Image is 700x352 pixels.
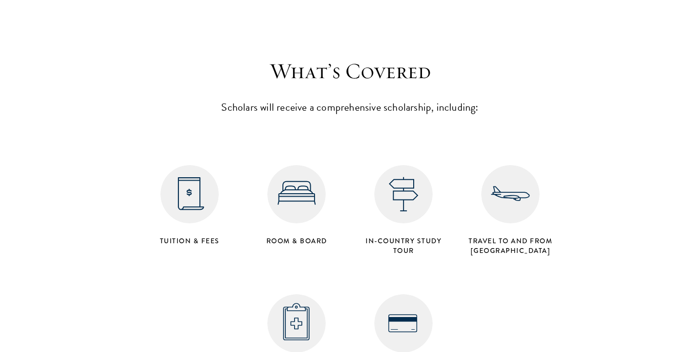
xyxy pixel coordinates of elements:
h3: What’s Covered [199,58,501,85]
p: Scholars will receive a comprehensive scholarship, including: [199,99,501,117]
h4: Travel to and from [GEOGRAPHIC_DATA] [462,236,559,255]
h4: Tuition & Fees [141,236,238,246]
h4: in-country study tour [355,236,452,255]
h4: Room & Board [248,236,345,246]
